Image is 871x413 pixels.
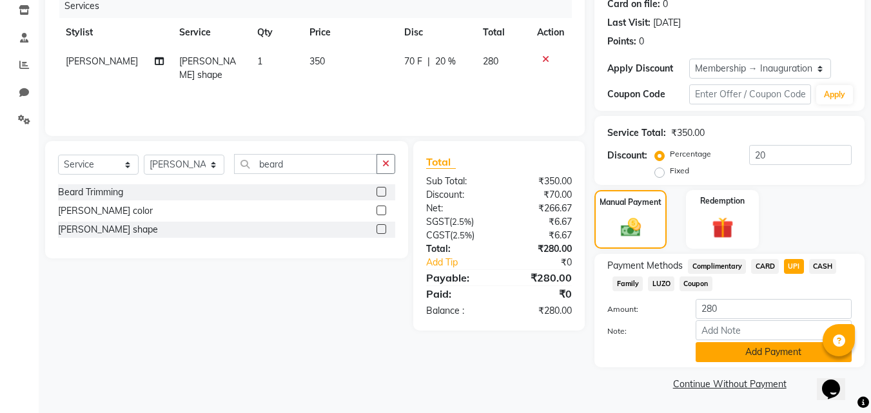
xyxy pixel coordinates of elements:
[598,325,685,337] label: Note:
[416,215,499,229] div: ( )
[250,18,302,47] th: Qty
[529,18,572,47] th: Action
[309,55,325,67] span: 350
[416,175,499,188] div: Sub Total:
[600,197,661,208] label: Manual Payment
[499,270,582,285] div: ₹280.00
[416,304,499,318] div: Balance :
[680,276,712,291] span: Coupon
[257,55,262,67] span: 1
[751,259,779,274] span: CARD
[696,320,852,340] input: Add Note
[784,259,804,274] span: UPI
[700,195,745,207] label: Redemption
[416,242,499,256] div: Total:
[426,155,456,169] span: Total
[499,188,582,202] div: ₹70.00
[816,85,853,104] button: Apply
[612,276,643,291] span: Family
[513,256,582,269] div: ₹0
[607,149,647,162] div: Discount:
[426,229,450,241] span: CGST
[416,229,499,242] div: ( )
[499,304,582,318] div: ₹280.00
[671,126,705,140] div: ₹350.00
[416,270,499,285] div: Payable:
[499,202,582,215] div: ₹266.67
[234,154,377,174] input: Search or Scan
[688,259,746,274] span: Complimentary
[499,175,582,188] div: ₹350.00
[453,230,472,240] span: 2.5%
[179,55,236,81] span: [PERSON_NAME] shape
[416,188,499,202] div: Discount:
[499,242,582,256] div: ₹280.00
[416,202,499,215] div: Net:
[475,18,529,47] th: Total
[607,259,683,273] span: Payment Methods
[483,55,498,67] span: 280
[66,55,138,67] span: [PERSON_NAME]
[607,16,651,30] div: Last Visit:
[58,204,153,218] div: [PERSON_NAME] color
[416,286,499,302] div: Paid:
[670,165,689,177] label: Fixed
[396,18,475,47] th: Disc
[404,55,422,68] span: 70 F
[58,18,171,47] th: Stylist
[499,229,582,242] div: ₹6.67
[499,215,582,229] div: ₹6.67
[705,215,740,241] img: _gift.svg
[416,256,513,269] a: Add Tip
[696,342,852,362] button: Add Payment
[607,88,689,101] div: Coupon Code
[499,286,582,302] div: ₹0
[696,299,852,319] input: Amount
[614,216,647,239] img: _cash.svg
[607,62,689,75] div: Apply Discount
[670,148,711,160] label: Percentage
[648,276,674,291] span: LUZO
[653,16,681,30] div: [DATE]
[435,55,456,68] span: 20 %
[817,361,858,400] iframe: chat widget
[171,18,250,47] th: Service
[607,35,636,48] div: Points:
[58,223,158,236] div: [PERSON_NAME] shape
[426,216,449,227] span: SGST
[809,259,837,274] span: CASH
[302,18,396,47] th: Price
[607,126,666,140] div: Service Total:
[427,55,430,68] span: |
[689,84,811,104] input: Enter Offer / Coupon Code
[58,186,123,199] div: Beard Trimming
[452,216,471,227] span: 2.5%
[598,303,685,315] label: Amount:
[639,35,644,48] div: 0
[597,378,862,391] a: Continue Without Payment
